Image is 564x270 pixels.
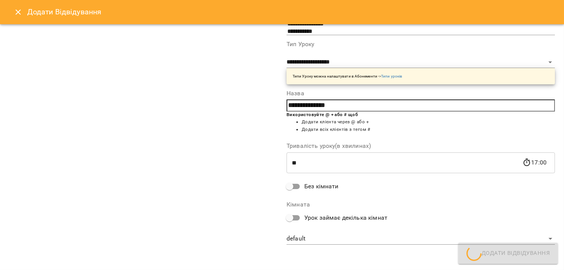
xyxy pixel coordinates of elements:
li: Додати всіх клієнтів з тегом # [302,126,555,133]
label: Тип Уроку [287,41,555,47]
label: Тривалість уроку(в хвилинах) [287,143,555,149]
span: Без кімнати [304,182,339,191]
p: Типи Уроку можна налаштувати в Абонементи -> [293,73,402,79]
label: Кімната [287,202,555,208]
button: Close [9,3,27,21]
div: default [287,233,555,245]
h6: Додати Відвідування [27,6,102,18]
span: Урок займає декілька кімнат [304,213,387,222]
label: Назва [287,90,555,96]
b: Використовуйте @ + або # щоб [287,112,358,117]
li: Додати клієнта через @ або + [302,118,555,126]
a: Типи уроків [381,74,402,78]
